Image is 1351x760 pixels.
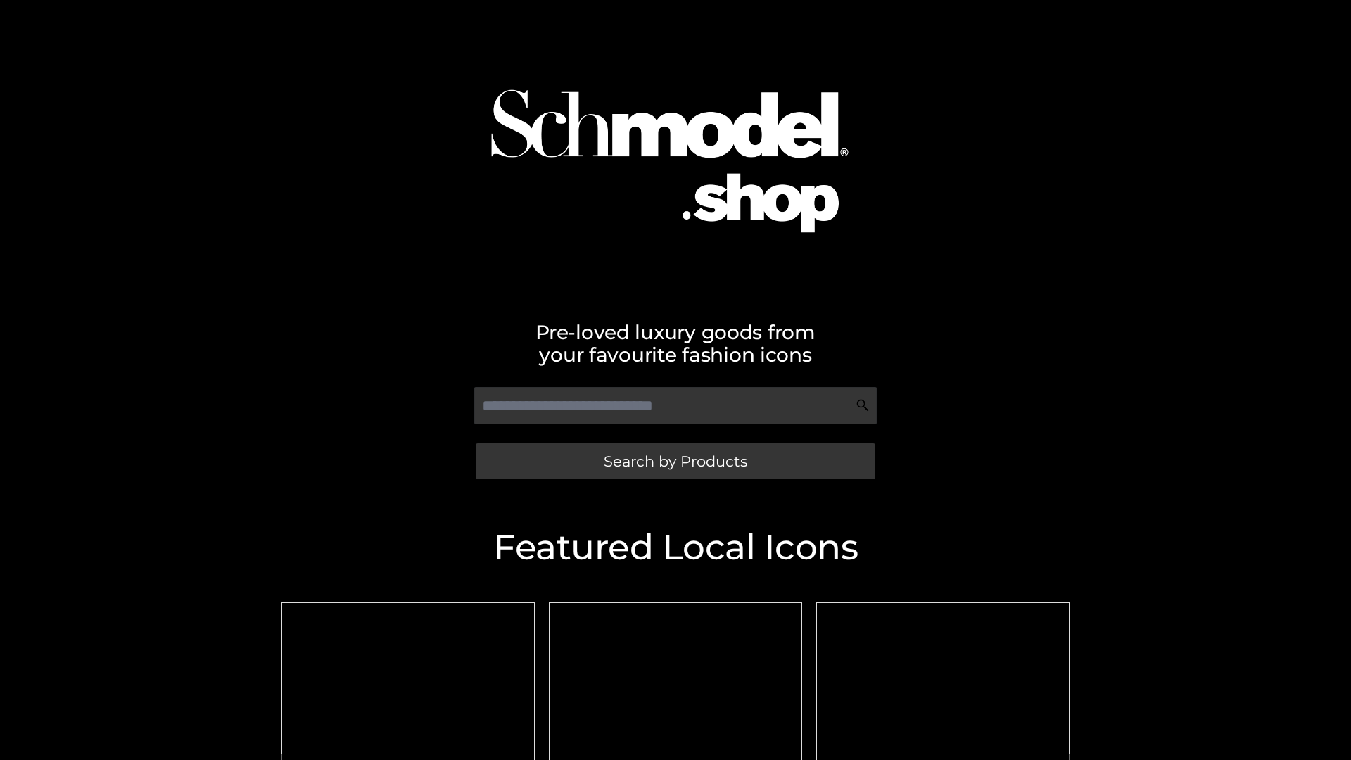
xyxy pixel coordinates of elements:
a: Search by Products [476,443,875,479]
img: Search Icon [856,398,870,412]
h2: Pre-loved luxury goods from your favourite fashion icons [274,321,1077,366]
h2: Featured Local Icons​ [274,530,1077,565]
span: Search by Products [604,454,747,469]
